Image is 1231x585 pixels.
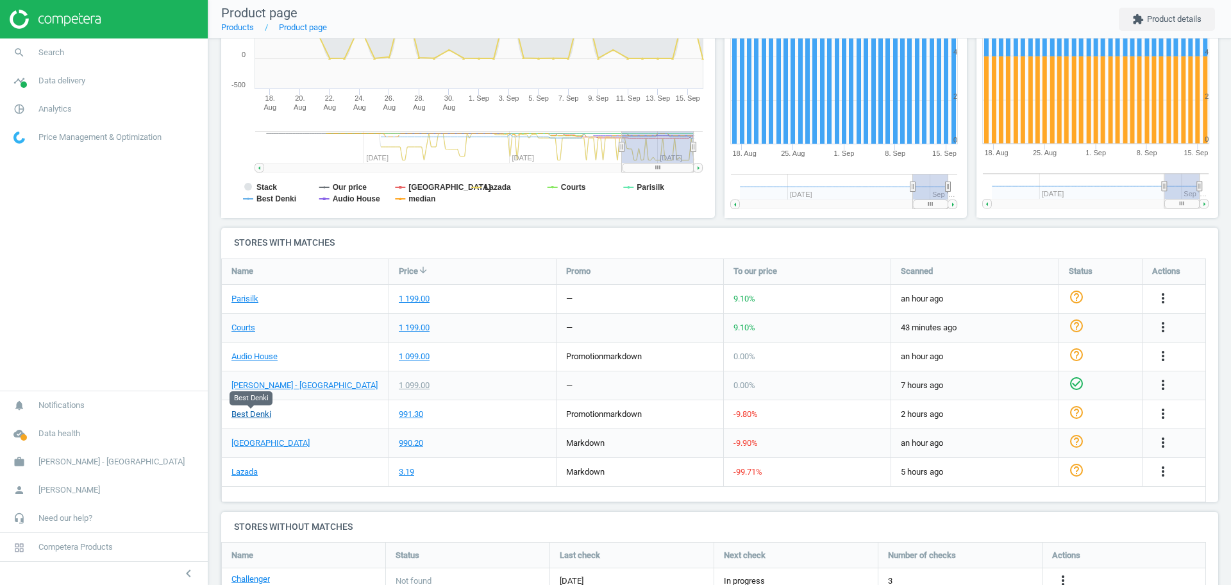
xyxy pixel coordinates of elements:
span: 43 minutes ago [901,322,1049,334]
a: [GEOGRAPHIC_DATA] [231,437,310,449]
i: cloud_done [7,421,31,446]
div: 990.20 [399,437,423,449]
div: — [566,293,573,305]
tspan: 18. Aug [984,149,1008,157]
tspan: Parisilk [637,183,664,192]
a: Parisilk [231,293,258,305]
tspan: 20. [295,94,305,102]
i: help_outline [1069,462,1084,478]
button: more_vert [1155,291,1171,307]
span: 7 hours ago [901,380,1049,391]
span: an hour ago [901,293,1049,305]
span: 0.00 % [733,352,755,361]
span: Scanned [901,266,933,277]
h4: Stores without matches [221,512,1218,542]
i: help_outline [1069,434,1084,449]
text: 4 [1205,48,1209,56]
span: 9.10 % [733,294,755,303]
tspan: 25. Aug [781,149,805,157]
i: more_vert [1155,464,1171,479]
i: more_vert [1155,406,1171,421]
span: Status [396,550,419,561]
span: Search [38,47,64,58]
text: 4 [953,48,957,56]
span: 2 hours ago [901,409,1049,420]
tspan: 1. Sep [1085,149,1106,157]
span: markdown [566,467,605,477]
span: Next check [724,550,766,561]
a: Products [221,22,254,32]
span: Data delivery [38,75,85,87]
tspan: 28. [414,94,424,102]
tspan: Aug [383,103,396,111]
span: -9.90 % [733,438,758,448]
div: 3.19 [399,466,414,478]
span: markdown [603,409,642,419]
span: Last check [560,550,600,561]
a: Product page [279,22,327,32]
text: 2 [1205,92,1209,100]
span: Actions [1052,550,1080,561]
span: [PERSON_NAME] - [GEOGRAPHIC_DATA] [38,456,185,468]
button: more_vert [1155,406,1171,423]
tspan: 18. [265,94,275,102]
tspan: 5. Sep [528,94,549,102]
tspan: 24. [355,94,364,102]
tspan: 3. Sep [499,94,519,102]
i: chevron_left [181,566,196,581]
i: arrow_downward [418,265,428,275]
tspan: Audio House [333,194,380,203]
a: [PERSON_NAME] - [GEOGRAPHIC_DATA] [231,380,378,391]
span: Notifications [38,400,85,411]
button: more_vert [1155,348,1171,365]
span: Data health [38,428,80,439]
div: 1 099.00 [399,380,430,391]
a: Lazada [231,466,258,478]
tspan: 7. Sep [558,94,579,102]
span: Competera Products [38,541,113,553]
tspan: 13. Sep [646,94,670,102]
button: more_vert [1155,319,1171,336]
span: 5 hours ago [901,466,1049,478]
tspan: 8. Sep [1137,149,1157,157]
tspan: 15. Sep [676,94,700,102]
img: ajHJNr6hYgQAAAAASUVORK5CYII= [10,10,101,29]
div: 1 199.00 [399,293,430,305]
div: Best Denki [230,391,272,405]
text: 2 [953,92,957,100]
tspan: median [408,194,435,203]
i: headset_mic [7,506,31,530]
span: -9.80 % [733,409,758,419]
i: person [7,478,31,502]
span: Number of checks [888,550,956,561]
i: more_vert [1155,435,1171,450]
h4: Stores with matches [221,228,1218,258]
tspan: Lazada [485,183,511,192]
i: work [7,450,31,474]
tspan: Aug [294,103,306,111]
tspan: 11. Sep [616,94,641,102]
span: promotion [566,409,603,419]
i: notifications [7,393,31,418]
tspan: Sep '… [1184,191,1207,198]
span: Name [231,550,253,561]
i: check_circle_outline [1069,376,1084,391]
button: chevron_left [172,565,205,582]
i: more_vert [1155,291,1171,306]
tspan: 25. Aug [1033,149,1057,157]
span: promotion [566,352,603,361]
i: more_vert [1155,377,1171,393]
span: markdown [566,438,605,448]
tspan: 22. [325,94,335,102]
i: help_outline [1069,405,1084,420]
span: Need our help? [38,513,92,524]
text: 0 [242,51,246,58]
tspan: 26. [385,94,394,102]
span: Price Management & Optimization [38,131,162,143]
span: an hour ago [901,437,1049,449]
i: more_vert [1155,319,1171,335]
button: more_vert [1155,464,1171,480]
span: [PERSON_NAME] [38,484,100,496]
i: help_outline [1069,318,1084,334]
span: -99.71 % [733,467,762,477]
